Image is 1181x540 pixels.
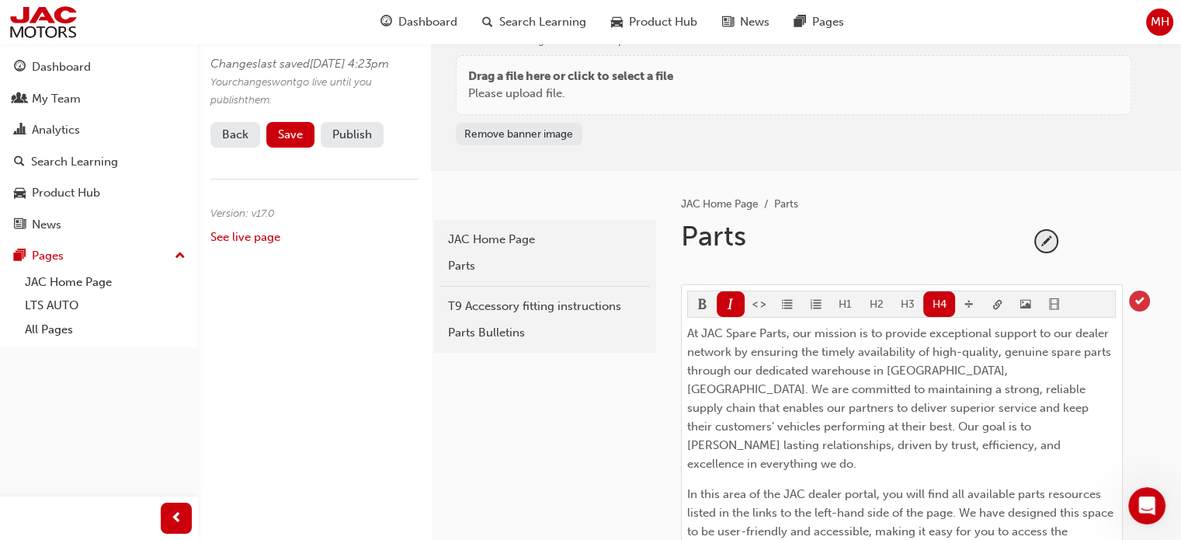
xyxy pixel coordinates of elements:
[964,299,974,312] span: divider-icon
[278,127,303,141] span: Save
[32,247,64,265] div: Pages
[266,122,314,148] button: Save
[210,55,412,73] div: Changes last saved [DATE] 4:23pm
[210,230,280,244] a: See live page
[448,257,642,275] div: Parts
[1128,487,1165,524] iframe: Intercom live chat
[782,299,793,312] span: format_ul-icon
[860,291,892,317] button: H2
[398,13,457,31] span: Dashboard
[6,179,192,207] a: Product Hub
[812,13,844,31] span: Pages
[448,298,642,315] div: T9 Accessory fitting instructions
[1146,9,1173,36] button: MH
[1012,291,1040,317] button: image-icon
[773,291,802,317] button: format_ul-icon
[456,55,1131,115] div: Drag a file here or click to select a filePlease upload file.
[19,294,192,318] a: LTS AUTO
[1036,231,1057,252] button: pencil-icon
[782,6,856,38] a: pages-iconPages
[6,50,192,242] button: DashboardMy TeamAnalyticsSearch LearningProduct HubNews
[210,75,372,107] span: Your changes won t go live until you publish them .
[830,291,861,317] button: H1
[32,58,91,76] div: Dashboard
[722,12,734,32] span: news-icon
[801,291,830,317] button: format_ol-icon
[32,90,81,108] div: My Team
[440,226,650,253] a: JAC Home Page
[14,218,26,232] span: news-icon
[992,299,1003,312] span: link-icon
[892,291,924,317] button: H3
[745,291,773,317] button: format_monospace-icon
[6,242,192,270] button: Pages
[470,6,599,38] a: search-iconSearch Learning
[380,12,392,32] span: guage-icon
[175,246,186,267] span: up-icon
[32,216,61,234] div: News
[611,12,623,32] span: car-icon
[6,85,192,113] a: My Team
[448,231,642,249] div: JAC Home Page
[923,291,955,317] button: H4
[811,299,821,312] span: format_ol-icon
[19,270,192,294] a: JAC Home Page
[32,121,80,139] div: Analytics
[688,291,717,317] button: format_bold-icon
[740,13,769,31] span: News
[482,12,493,32] span: search-icon
[468,68,673,85] p: Drag a file here or click to select a file
[6,211,192,239] a: News
[599,6,710,38] a: car-iconProduct Hub
[774,196,798,214] li: Parts
[725,299,736,312] span: format_italic-icon
[710,6,782,38] a: news-iconNews
[321,122,384,148] button: Publish
[468,85,673,103] p: Please upload file.
[1151,13,1169,31] span: MH
[14,124,26,138] span: chart-icon
[697,299,708,312] span: format_bold-icon
[687,326,1114,471] span: At JAC Spare Parts, our mission is to provide exceptional support to our dealer network by ensuri...
[14,92,26,106] span: people-icon
[14,155,25,169] span: search-icon
[448,324,642,342] div: Parts Bulletins
[368,6,470,38] a: guage-iconDashboard
[14,186,26,200] span: car-icon
[1049,299,1060,312] span: video-icon
[6,53,192,82] a: Dashboard
[6,148,192,176] a: Search Learning
[210,207,275,220] span: Version: v 17 . 0
[983,291,1012,317] button: link-icon
[171,509,182,528] span: prev-icon
[440,293,650,320] a: T9 Accessory fitting instructions
[681,219,1030,266] div: Parts
[499,13,586,31] span: Search Learning
[440,253,650,280] a: Parts
[717,291,745,317] button: format_italic-icon
[14,61,26,75] span: guage-icon
[794,12,806,32] span: pages-icon
[6,116,192,145] a: Analytics
[14,249,26,263] span: pages-icon
[440,319,650,347] a: Parts Bulletins
[955,291,984,317] button: divider-icon
[681,197,759,211] a: JAC Home Page
[629,13,697,31] span: Product Hub
[456,123,582,145] button: Remove banner image
[1040,291,1068,317] button: video-icon
[8,5,78,40] img: jac-portal
[1129,291,1150,312] button: tick-icon
[19,318,192,342] a: All Pages
[32,184,100,202] div: Product Hub
[1020,299,1031,312] span: image-icon
[210,122,260,148] a: Back
[754,299,765,312] span: format_monospace-icon
[31,153,118,171] div: Search Learning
